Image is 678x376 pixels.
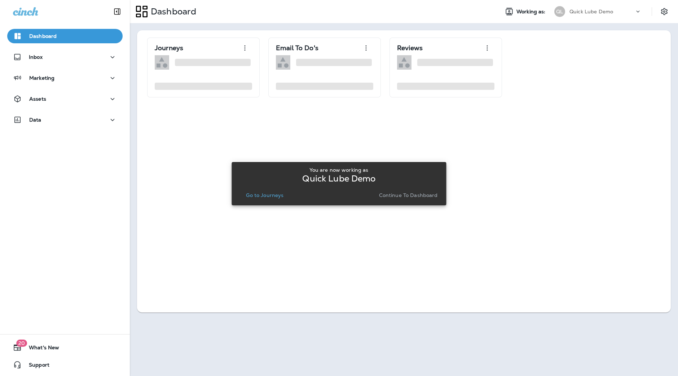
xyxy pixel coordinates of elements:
[7,92,123,106] button: Assets
[376,190,441,200] button: Continue to Dashboard
[7,50,123,64] button: Inbox
[29,33,57,39] p: Dashboard
[7,113,123,127] button: Data
[29,75,54,81] p: Marketing
[16,340,27,347] span: 20
[302,176,375,182] p: Quick Lube Demo
[22,345,59,353] span: What's New
[7,71,123,85] button: Marketing
[554,6,565,17] div: QL
[155,44,183,52] p: Journeys
[7,29,123,43] button: Dashboard
[243,190,286,200] button: Go to Journeys
[379,192,438,198] p: Continue to Dashboard
[29,117,41,123] p: Data
[29,54,43,60] p: Inbox
[7,340,123,355] button: 20What's New
[107,4,127,19] button: Collapse Sidebar
[569,9,613,14] p: Quick Lube Demo
[658,5,671,18] button: Settings
[7,358,123,372] button: Support
[22,362,49,371] span: Support
[246,192,283,198] p: Go to Journeys
[309,167,368,173] p: You are now working as
[148,6,196,17] p: Dashboard
[29,96,46,102] p: Assets
[516,9,547,15] span: Working as:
